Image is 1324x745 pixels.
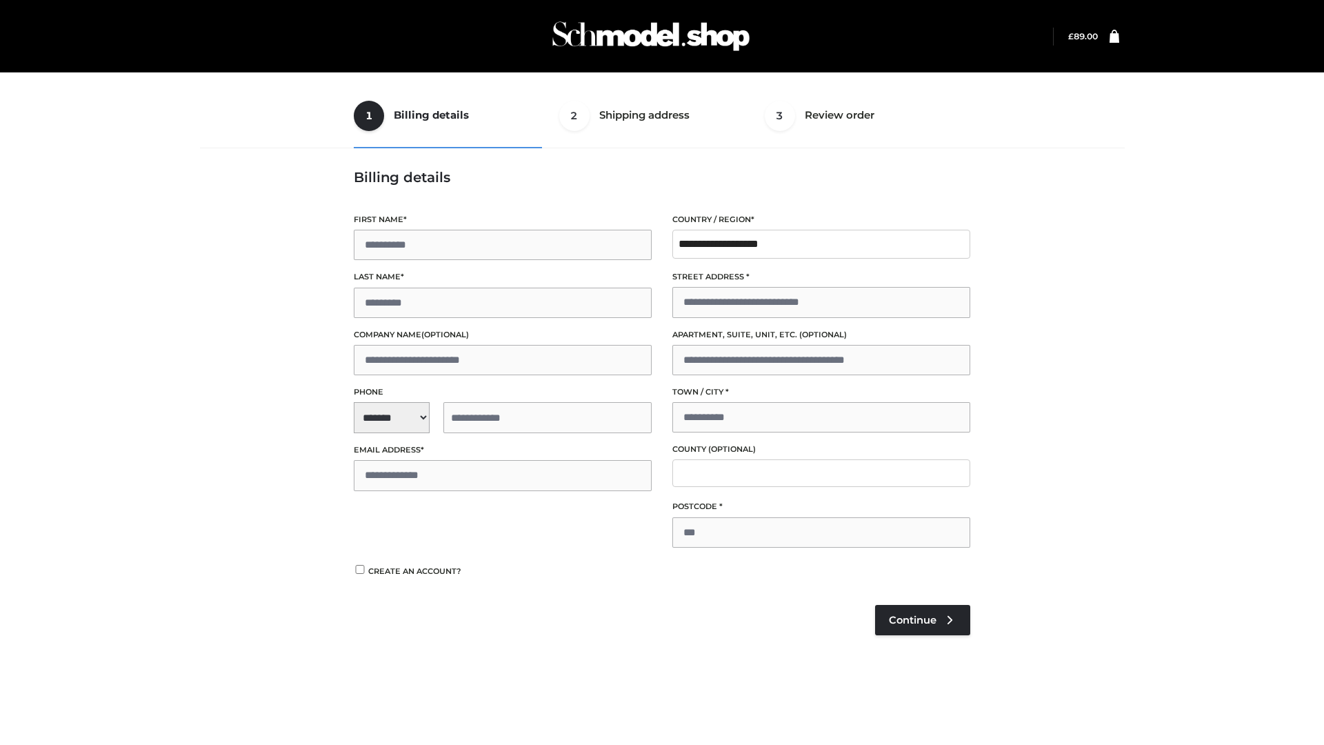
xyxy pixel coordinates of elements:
[354,213,652,226] label: First name
[354,169,970,186] h3: Billing details
[354,444,652,457] label: Email address
[889,614,936,626] span: Continue
[548,9,754,63] img: Schmodel Admin 964
[354,386,652,399] label: Phone
[672,386,970,399] label: Town / City
[875,605,970,635] a: Continue
[672,213,970,226] label: Country / Region
[368,566,461,576] span: Create an account?
[672,443,970,456] label: County
[799,330,847,339] span: (optional)
[672,270,970,284] label: Street address
[708,444,756,454] span: (optional)
[354,270,652,284] label: Last name
[672,500,970,513] label: Postcode
[421,330,469,339] span: (optional)
[1068,31,1098,41] bdi: 89.00
[672,328,970,341] label: Apartment, suite, unit, etc.
[354,328,652,341] label: Company name
[1068,31,1098,41] a: £89.00
[1068,31,1074,41] span: £
[354,565,366,574] input: Create an account?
